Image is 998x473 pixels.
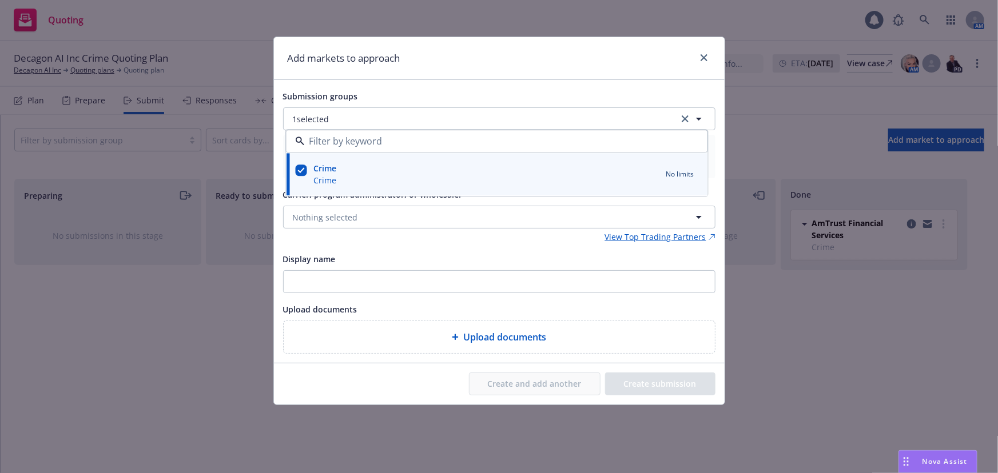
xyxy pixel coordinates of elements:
span: No limits [666,170,694,180]
a: clear selection [678,112,692,126]
button: 1selectedclear selection [283,107,715,130]
div: Upload documents [283,320,715,354]
button: Nothing selected [283,206,715,229]
input: Filter by keyword [304,135,685,149]
span: Crime [313,175,336,187]
span: Display name [283,254,336,264]
a: View Top Trading Partners [605,231,715,243]
span: Upload documents [463,330,546,344]
span: Carrier, program administrator, or wholesaler [283,189,463,200]
span: Nova Assist [923,456,968,466]
div: Drag to move [899,451,913,472]
strong: Crime [313,163,336,174]
span: Upload documents [283,304,357,315]
span: Nothing selected [293,211,358,223]
h1: Add markets to approach [288,51,400,66]
a: close [697,51,711,65]
button: Nova Assist [898,450,977,473]
span: Submission groups [283,91,358,102]
span: 1 selected [293,113,329,125]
